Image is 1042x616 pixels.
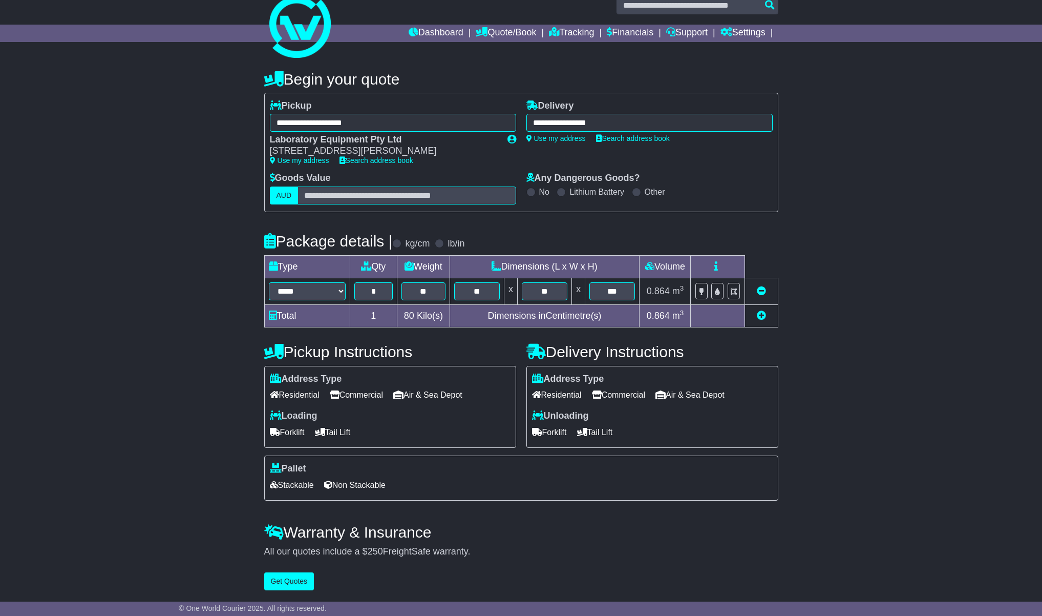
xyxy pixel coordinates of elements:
div: Laboratory Equipment Pty Ltd [270,134,497,146]
td: 1 [350,304,397,327]
td: Volume [640,255,691,278]
label: Lithium Battery [569,187,624,197]
label: Goods Value [270,173,331,184]
span: m [672,311,684,321]
td: x [504,278,517,304]
label: Any Dangerous Goods? [526,173,640,184]
span: Non Stackable [324,477,386,493]
span: Air & Sea Depot [393,387,462,403]
span: 250 [368,546,383,557]
span: Residential [270,387,320,403]
div: [STREET_ADDRESS][PERSON_NAME] [270,146,497,157]
span: Forklift [270,424,305,440]
label: Other [645,187,665,197]
a: Financials [607,25,653,42]
label: Unloading [532,410,589,422]
a: Quote/Book [476,25,536,42]
h4: Warranty & Insurance [264,524,778,541]
a: Support [666,25,708,42]
sup: 3 [680,309,684,317]
a: Settings [720,25,765,42]
label: Pickup [270,100,312,112]
h4: Pickup Instructions [264,343,516,360]
td: Type [264,255,350,278]
td: Weight [397,255,450,278]
span: m [672,286,684,296]
h4: Package details | [264,233,393,250]
td: Dimensions (L x W x H) [450,255,640,278]
h4: Begin your quote [264,71,778,88]
a: Use my address [526,134,586,142]
label: Delivery [526,100,574,112]
td: Total [264,304,350,327]
sup: 3 [680,284,684,292]
span: Stackable [270,477,314,493]
td: Dimensions in Centimetre(s) [450,304,640,327]
span: 0.864 [647,311,670,321]
a: Dashboard [409,25,463,42]
span: Tail Lift [315,424,351,440]
span: 0.864 [647,286,670,296]
span: Commercial [330,387,383,403]
button: Get Quotes [264,572,314,590]
label: Address Type [270,374,342,385]
label: Loading [270,410,317,422]
span: Forklift [532,424,567,440]
td: Qty [350,255,397,278]
span: Tail Lift [577,424,613,440]
span: 80 [404,311,414,321]
a: Use my address [270,156,329,165]
label: AUD [270,187,299,204]
a: Add new item [757,311,766,321]
label: kg/cm [405,238,430,250]
a: Tracking [549,25,594,42]
td: Kilo(s) [397,304,450,327]
label: Address Type [532,374,604,385]
div: All our quotes include a $ FreightSafe warranty. [264,546,778,558]
label: No [539,187,549,197]
label: lb/in [448,238,464,250]
span: Air & Sea Depot [655,387,725,403]
h4: Delivery Instructions [526,343,778,360]
a: Search address book [339,156,413,165]
a: Remove this item [757,286,766,296]
span: © One World Courier 2025. All rights reserved. [179,604,327,612]
span: Commercial [592,387,645,403]
label: Pallet [270,463,306,475]
span: Residential [532,387,582,403]
td: x [572,278,585,304]
a: Search address book [596,134,670,142]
